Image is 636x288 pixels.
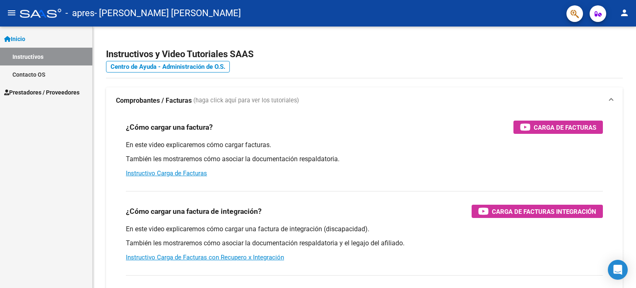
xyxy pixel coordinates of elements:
p: En este video explicaremos cómo cargar una factura de integración (discapacidad). [126,225,603,234]
span: - apres [65,4,94,22]
button: Carga de Facturas Integración [472,205,603,218]
p: En este video explicaremos cómo cargar facturas. [126,140,603,150]
p: También les mostraremos cómo asociar la documentación respaldatoria. [126,155,603,164]
mat-expansion-panel-header: Comprobantes / Facturas (haga click aquí para ver los tutoriales) [106,87,623,114]
mat-icon: menu [7,8,17,18]
span: Inicio [4,34,25,44]
div: Open Intercom Messenger [608,260,628,280]
h3: ¿Cómo cargar una factura? [126,121,213,133]
span: Carga de Facturas [534,122,596,133]
h2: Instructivos y Video Tutoriales SAAS [106,46,623,62]
a: Centro de Ayuda - Administración de O.S. [106,61,230,73]
span: (haga click aquí para ver los tutoriales) [193,96,299,105]
span: Prestadores / Proveedores [4,88,79,97]
p: También les mostraremos cómo asociar la documentación respaldatoria y el legajo del afiliado. [126,239,603,248]
button: Carga de Facturas [513,121,603,134]
h3: ¿Cómo cargar una factura de integración? [126,206,262,217]
span: Carga de Facturas Integración [492,206,596,217]
a: Instructivo Carga de Facturas con Recupero x Integración [126,254,284,261]
a: Instructivo Carga de Facturas [126,169,207,177]
mat-icon: person [619,8,629,18]
strong: Comprobantes / Facturas [116,96,192,105]
span: - [PERSON_NAME] [PERSON_NAME] [94,4,241,22]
